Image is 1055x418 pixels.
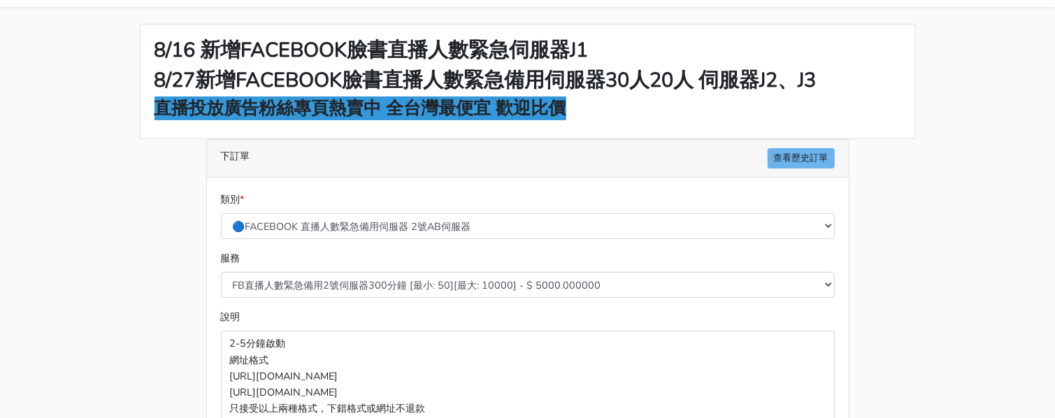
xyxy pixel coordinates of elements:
[221,309,241,325] label: 說明
[155,36,589,64] strong: 8/16 新增FACEBOOK臉書直播人數緊急伺服器J1
[768,148,835,168] a: 查看歷史訂單
[155,96,566,120] strong: 直播投放廣告粉絲專頁熱賣中 全台灣最便宜 歡迎比價
[155,66,817,94] strong: 8/27新增FACEBOOK臉書直播人數緊急備用伺服器30人20人 伺服器J2、J3
[221,192,245,208] label: 類別
[207,140,849,178] div: 下訂單
[221,250,241,266] label: 服務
